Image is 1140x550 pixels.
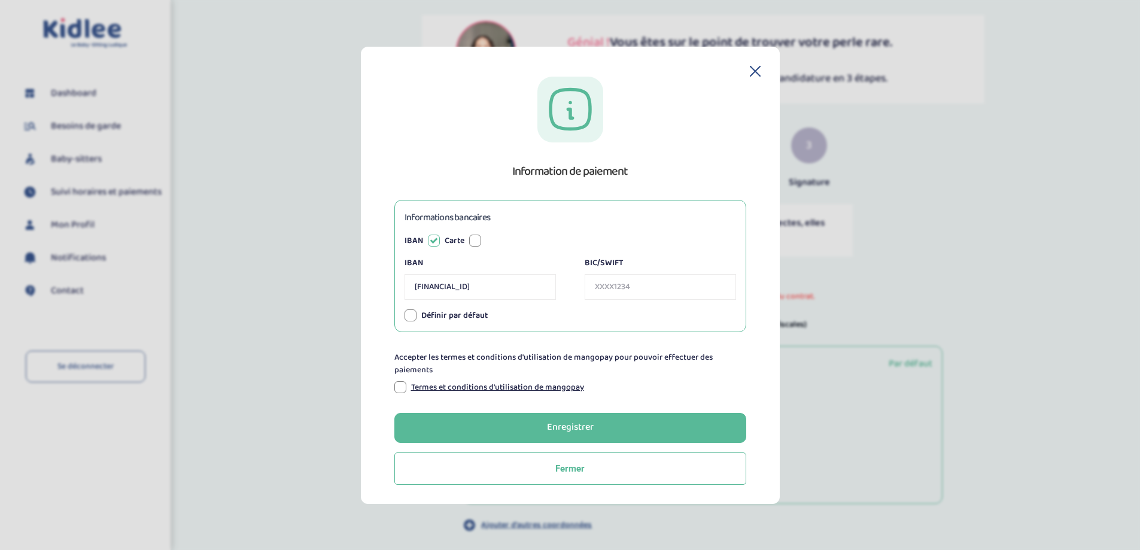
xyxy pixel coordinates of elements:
input: FRXXXXXXXXXXXXXXXXXXXXXX123 [405,274,556,300]
input: XXXX1234 [585,274,736,300]
label: Carte [445,235,464,247]
label: Définir par défaut [421,309,488,322]
h3: Informations bancaires [405,210,490,225]
p: Accepter les termes et conditions d'utilisation de mangopay pour pouvoir effectuer des paiements [394,351,746,376]
label: BIC/SWIFT [585,257,736,269]
label: IBAN [405,257,556,269]
button: Fermer [394,452,746,485]
div: Enregistrer [547,421,594,434]
a: Termes et conditions d'utilisation de mangopay [411,381,584,394]
button: Enregistrer [394,413,746,443]
h1: Information de paiement [512,162,628,181]
label: IBAN [405,235,423,247]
